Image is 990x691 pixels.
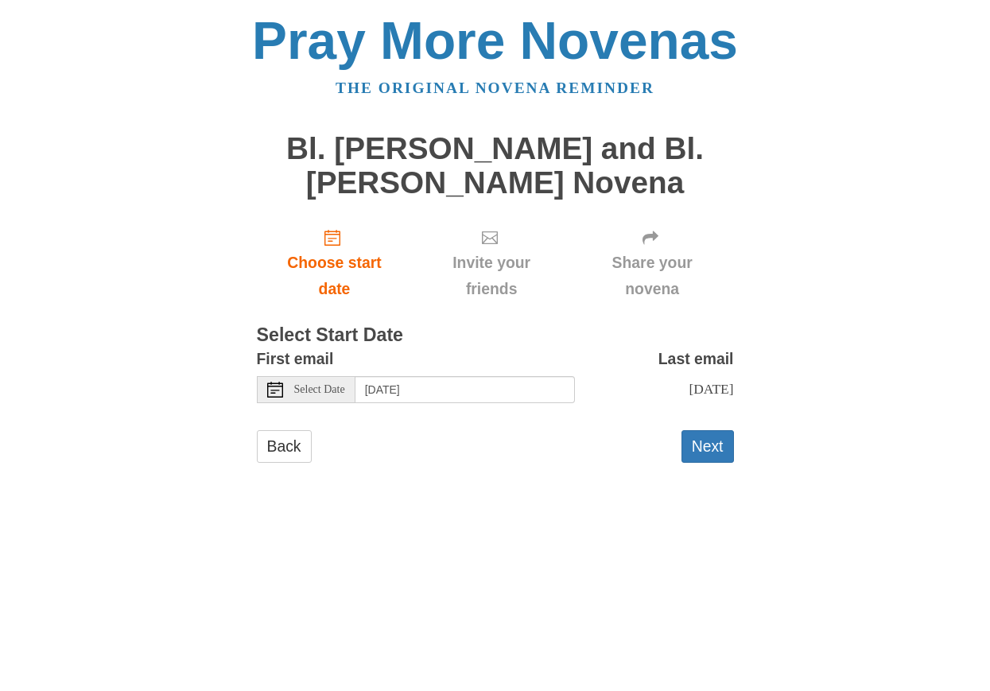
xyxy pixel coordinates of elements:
label: First email [257,346,334,372]
span: Choose start date [273,250,397,302]
a: Pray More Novenas [252,11,738,70]
button: Next [681,430,734,463]
a: Back [257,430,312,463]
span: [DATE] [689,381,733,397]
div: Click "Next" to confirm your start date first. [412,215,570,310]
a: The original novena reminder [336,80,654,96]
span: Share your novena [587,250,718,302]
a: Choose start date [257,215,413,310]
label: Last email [658,346,734,372]
span: Select Date [294,384,345,395]
h1: Bl. [PERSON_NAME] and Bl. [PERSON_NAME] Novena [257,132,734,200]
div: Click "Next" to confirm your start date first. [571,215,734,310]
span: Invite your friends [428,250,554,302]
h3: Select Start Date [257,325,734,346]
